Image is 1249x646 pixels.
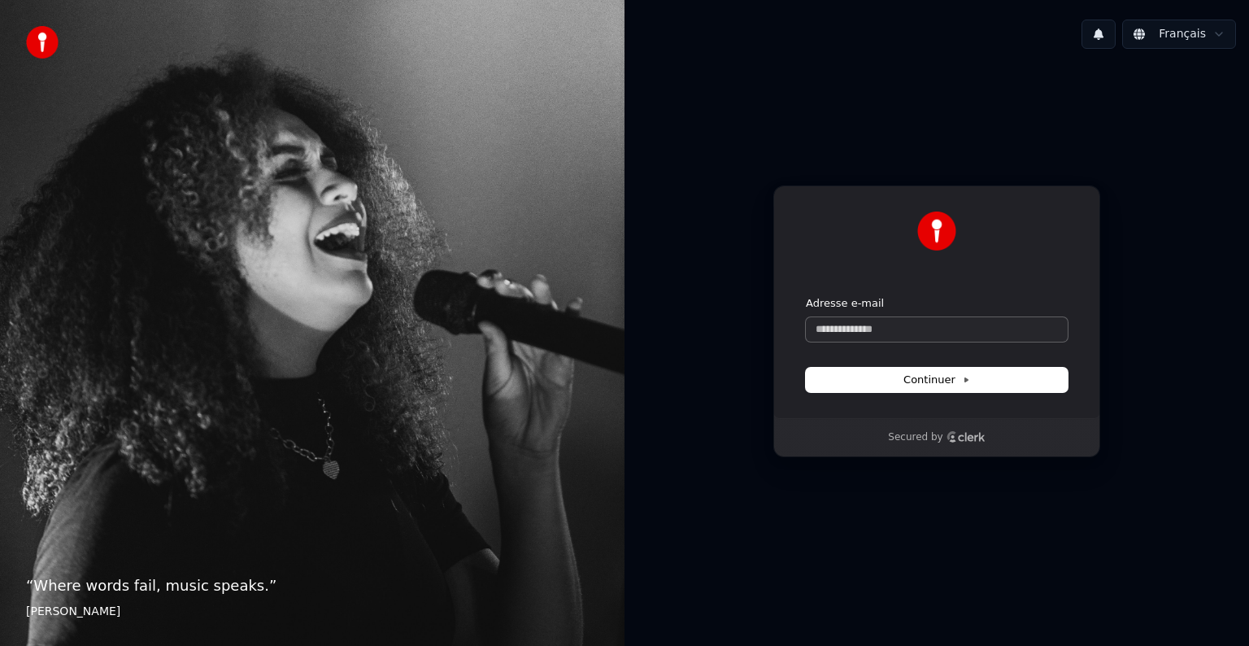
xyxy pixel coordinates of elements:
a: Clerk logo [947,431,986,443]
img: Youka [917,212,956,251]
p: “ Where words fail, music speaks. ” [26,574,598,597]
button: Continuer [806,368,1068,392]
p: Secured by [888,431,942,444]
img: youka [26,26,59,59]
footer: [PERSON_NAME] [26,604,598,620]
label: Adresse e-mail [806,296,884,311]
span: Continuer [903,373,970,387]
